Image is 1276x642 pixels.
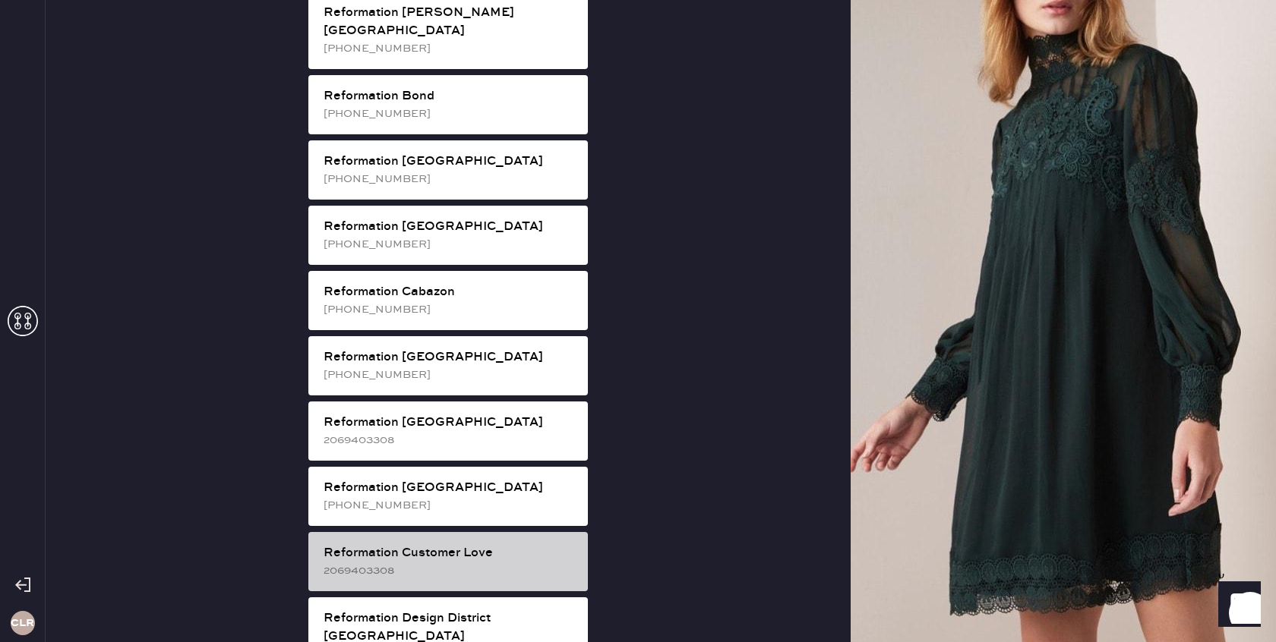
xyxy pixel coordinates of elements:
div: [PHONE_NUMBER] [324,236,576,253]
div: [PHONE_NUMBER] [324,301,576,318]
div: Reformation [GEOGRAPHIC_DATA] [324,348,576,367]
div: 2069403308 [324,432,576,448]
div: [PHONE_NUMBER] [324,367,576,383]
div: [PHONE_NUMBER] [324,171,576,187]
h3: CLR [11,618,34,628]
div: 2069403308 [324,562,576,579]
div: [PHONE_NUMBER] [324,497,576,514]
div: Reformation Bond [324,87,576,105]
div: Reformation [PERSON_NAME][GEOGRAPHIC_DATA] [324,4,576,40]
div: Reformation [GEOGRAPHIC_DATA] [324,414,576,432]
iframe: Front Chat [1204,574,1269,639]
div: [PHONE_NUMBER] [324,105,576,122]
div: Reformation Cabazon [324,283,576,301]
div: Reformation [GEOGRAPHIC_DATA] [324,153,576,171]
div: [PHONE_NUMBER] [324,40,576,57]
div: Reformation [GEOGRAPHIC_DATA] [324,218,576,236]
div: Reformation Customer Love [324,544,576,562]
div: Reformation [GEOGRAPHIC_DATA] [324,479,576,497]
